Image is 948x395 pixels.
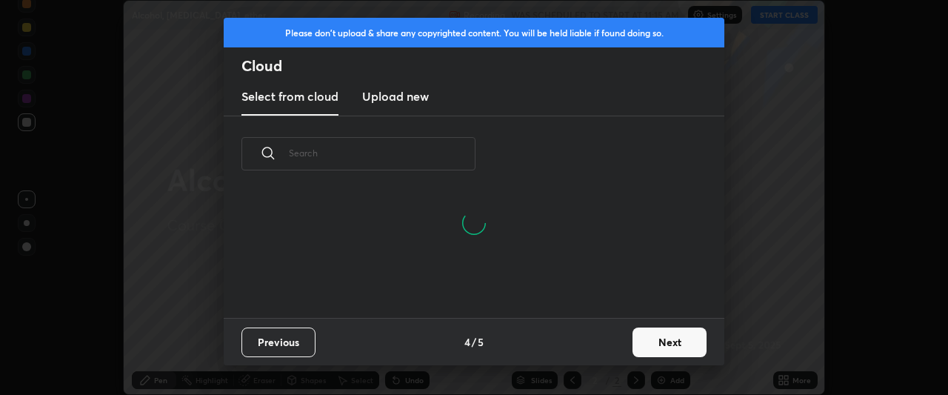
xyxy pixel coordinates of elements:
h4: 4 [464,334,470,350]
h3: Select from cloud [241,87,338,105]
div: Please don't upload & share any copyrighted content. You will be held liable if found doing so. [224,18,724,47]
h2: Cloud [241,56,724,76]
button: Next [632,328,707,357]
h4: / [472,334,476,350]
input: Search [289,122,475,185]
h4: 5 [478,334,484,350]
h3: Upload new [362,87,429,105]
button: Previous [241,328,316,357]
